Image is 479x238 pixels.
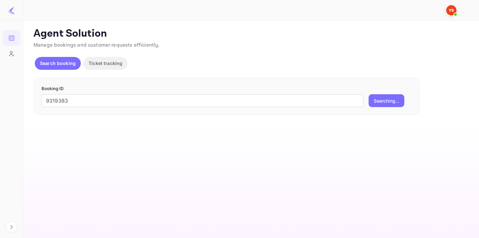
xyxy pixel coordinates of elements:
[33,27,467,40] p: Agent Solution
[8,6,15,14] img: LiteAPI
[3,46,20,61] a: Customers
[369,94,404,107] button: Searching...
[33,42,160,49] span: Manage bookings and customer requests efficiently.
[89,60,122,67] p: Ticket tracking
[42,94,363,107] input: Enter Booking ID (e.g., 63782194)
[446,5,456,15] img: Yandex Support
[3,30,20,45] a: Bookings
[6,221,17,233] button: Expand navigation
[42,86,412,92] p: Booking ID
[40,60,76,67] p: Search booking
